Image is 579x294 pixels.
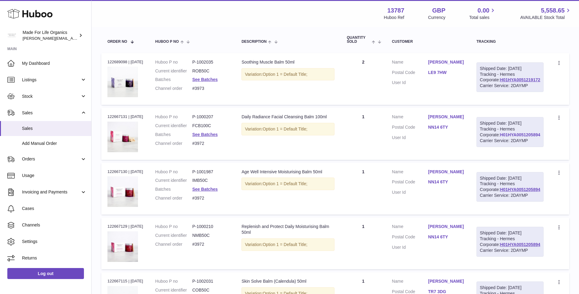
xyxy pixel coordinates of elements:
div: 122667130 | [DATE] [107,169,143,175]
div: 122667131 | [DATE] [107,114,143,119]
dd: #3972 [192,195,229,201]
span: Add Manual Order [22,141,87,146]
a: [PERSON_NAME] [428,114,464,120]
div: 122689098 | [DATE] [107,59,143,65]
a: H01HYA0051205894 [500,187,540,192]
dd: P-1000210 [192,224,229,230]
img: age-well-intensive-moisturising-balm-50ml-imb50c-1.jpg [107,176,138,207]
span: Orders [22,156,80,162]
dt: Name [392,169,428,176]
dt: Name [392,114,428,121]
dt: Current identifier [155,233,192,238]
dt: Postal Code [392,179,428,186]
span: [PERSON_NAME][EMAIL_ADDRESS][PERSON_NAME][DOMAIN_NAME] [23,36,155,41]
dt: Huboo P no [155,59,192,65]
div: Age Well Intensive Moisturising Balm 50ml [241,169,335,175]
div: Carrier Service: 2DAYMP [480,248,540,253]
a: LE9 7HW [428,70,464,75]
a: H01HYA0051205894 [500,242,540,247]
dt: Batches [155,186,192,192]
div: Carrier Service: 2DAYMP [480,193,540,198]
img: daily-radiance-facial-cleansing-balm-100ml-fcb100c-1_995858cb-a846-4b22-a335-6d27998d1aea.jpg [107,122,138,152]
a: [PERSON_NAME] [428,278,464,284]
dt: Postal Code [392,234,428,241]
span: Order No [107,40,127,44]
a: [PERSON_NAME] [428,59,464,65]
span: Option 1 = Default Title; [262,242,307,247]
div: 122667129 | [DATE] [107,224,143,229]
div: Daily Radiance Facial Cleansing Balm 100ml [241,114,335,120]
div: Currency [428,15,446,20]
a: See Batches [192,77,218,82]
dt: Huboo P no [155,278,192,284]
span: Huboo P no [155,40,179,44]
span: Channels [22,222,87,228]
dt: Current identifier [155,178,192,183]
div: Made For Life Organics [23,30,78,41]
div: 122667115 | [DATE] [107,278,143,284]
dt: Current identifier [155,287,192,293]
div: Tracking [476,40,544,44]
img: soothing-muscle-balm-50ml-rob50c-1.jpg [107,67,138,97]
a: See Batches [192,132,218,137]
dt: User Id [392,135,428,141]
dd: ROB50C [192,68,229,74]
div: Tracking - Hermes Corporate: [476,62,544,92]
dt: Huboo P no [155,224,192,230]
span: Returns [22,255,87,261]
dt: Postal Code [392,124,428,132]
div: Replenish and Protect Daily Moisturising Balm 50ml [241,224,335,235]
dt: Batches [155,132,192,138]
dd: IMB50C [192,178,229,183]
strong: GBP [432,6,445,15]
dd: NMB50C [192,233,229,238]
a: H01HYA0051205894 [500,132,540,137]
span: Invoicing and Payments [22,189,80,195]
span: Quantity Sold [347,36,370,44]
span: Option 1 = Default Title; [262,72,307,77]
td: 2 [341,53,386,105]
div: Variation: [241,68,335,81]
div: Variation: [241,238,335,251]
dd: P-1001987 [192,169,229,175]
td: 1 [341,108,386,160]
a: NN14 6TY [428,179,464,185]
a: [PERSON_NAME] [428,224,464,230]
td: 1 [341,218,386,269]
strong: 13787 [387,6,404,15]
div: Shipped Date: [DATE] [480,285,540,291]
dt: Huboo P no [155,114,192,120]
span: Option 1 = Default Title; [262,181,307,186]
dt: Name [392,59,428,67]
dt: Batches [155,77,192,83]
dd: #3973 [192,86,229,91]
div: Customer [392,40,464,44]
span: Sales [22,126,87,131]
span: 0.00 [478,6,490,15]
dt: User Id [392,189,428,195]
dt: User Id [392,244,428,250]
div: Soothing Muscle Balm 50ml [241,59,335,65]
a: NN14 6TY [428,124,464,130]
dd: #3972 [192,241,229,247]
div: Carrier Service: 2DAYMP [480,138,540,144]
div: Shipped Date: [DATE] [480,120,540,126]
dd: COB50C [192,287,229,293]
span: Listings [22,77,80,83]
a: See Batches [192,187,218,192]
div: Tracking - Hermes Corporate: [476,117,544,147]
dt: Channel order [155,86,192,91]
span: Sales [22,110,80,116]
div: Tracking - Hermes Corporate: [476,172,544,202]
dd: P-1000207 [192,114,229,120]
span: 5,558.65 [541,6,565,15]
span: Option 1 = Default Title; [262,127,307,131]
img: replenish-and-protect-daily-moisturising-balm-50ml-nmb50c-1.jpg [107,231,138,262]
td: 1 [341,163,386,215]
dt: User Id [392,80,428,86]
a: [PERSON_NAME] [428,169,464,175]
dt: Huboo P no [155,169,192,175]
dt: Channel order [155,241,192,247]
div: Tracking - Hermes Corporate: [476,227,544,257]
div: Variation: [241,123,335,135]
